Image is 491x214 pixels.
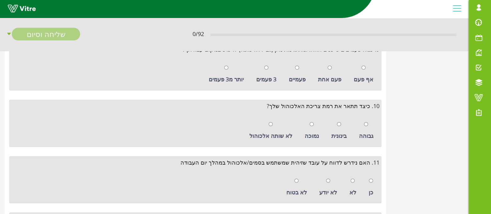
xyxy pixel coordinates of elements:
div: 3 פעמים [256,75,276,84]
div: לא יודע [319,188,337,197]
span: 10. כיצד תתאר את רמת צריכת האלכוהול שלך? [267,102,380,110]
div: אף פעם [354,75,373,84]
div: בינונית [331,131,347,140]
span: 11. האם נידרש לדווח על עובד שזיהית שמשתמש בסמים/אלכוהול במהלך יום העבודה [180,158,380,167]
div: כן [369,188,373,197]
div: פעמיים [289,75,306,84]
div: לא [349,188,356,197]
span: 0 / 92 [193,30,204,38]
div: לא בטוח [286,188,307,197]
div: גבוהה [359,131,373,140]
div: נמוכה [305,131,319,140]
span: caret-down [6,28,12,40]
div: פעם אחת [318,75,341,84]
div: לא שותה אלכוהול [249,131,292,140]
div: יותר מ3 פעמים [209,75,244,84]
